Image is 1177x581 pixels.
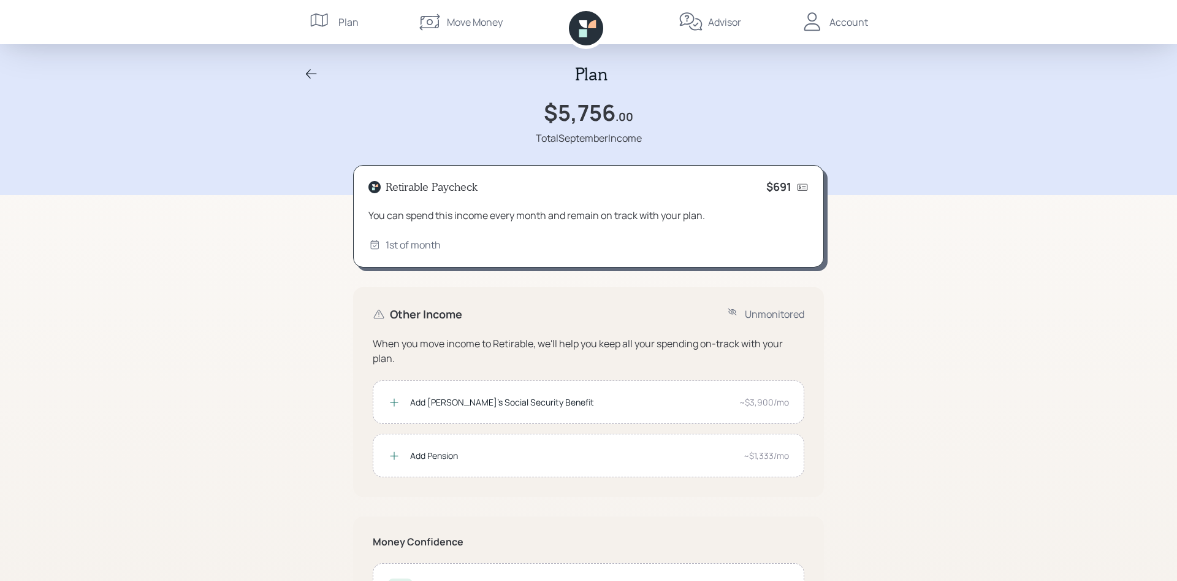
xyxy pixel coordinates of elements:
div: Plan [338,15,359,29]
h5: Money Confidence [373,536,804,548]
div: 1st of month [386,237,441,252]
div: ~$1,333/mo [744,449,789,462]
div: Add Pension [410,449,734,462]
h4: Other Income [390,308,462,321]
div: Total September Income [536,131,642,145]
div: Unmonitored [745,307,804,321]
div: ~$3,900/mo [739,396,789,409]
h1: $5,756 [544,99,615,126]
h2: Plan [575,64,608,85]
h4: .00 [615,110,633,124]
div: Account [829,15,868,29]
div: Add [PERSON_NAME]'s Social Security Benefit [410,396,729,409]
div: You can spend this income every month and remain on track with your plan. [368,208,809,223]
h4: Retirable Paycheck [386,180,478,194]
div: When you move income to Retirable, we'll help you keep all your spending on-track with your plan. [373,336,804,366]
h4: $691 [766,180,791,194]
div: Advisor [708,15,741,29]
div: Move Money [447,15,503,29]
